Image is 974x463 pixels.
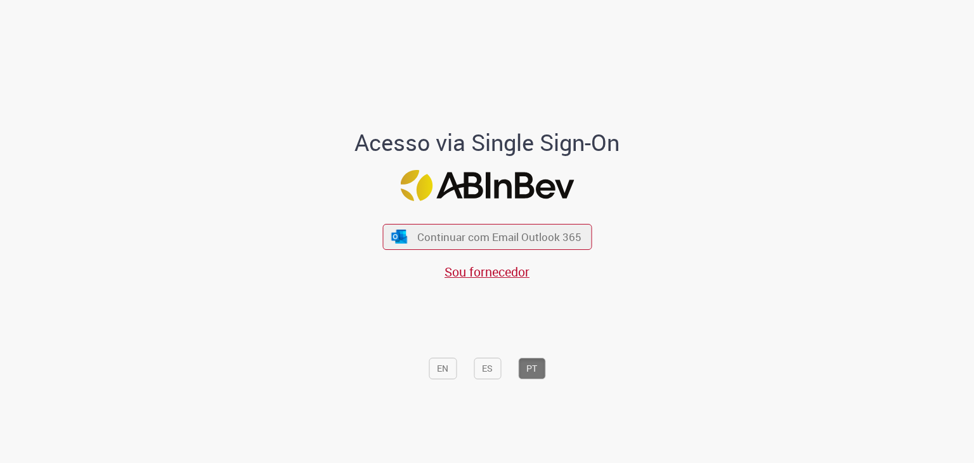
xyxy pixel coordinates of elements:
[518,358,545,379] button: PT
[311,130,663,155] h1: Acesso via Single Sign-On
[382,224,592,250] button: ícone Azure/Microsoft 360 Continuar com Email Outlook 365
[474,358,501,379] button: ES
[417,230,581,244] span: Continuar com Email Outlook 365
[400,170,574,201] img: Logo ABInBev
[445,263,529,280] a: Sou fornecedor
[429,358,457,379] button: EN
[391,230,408,244] img: ícone Azure/Microsoft 360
